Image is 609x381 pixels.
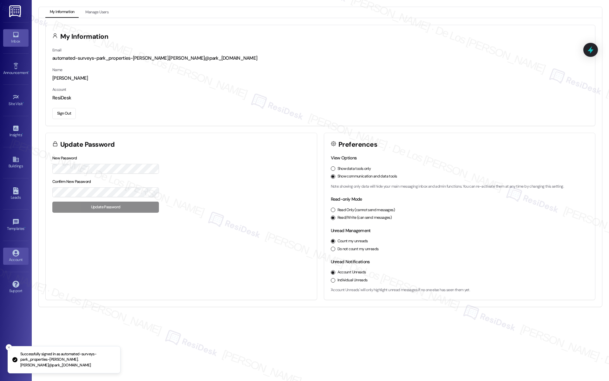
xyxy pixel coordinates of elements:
[331,196,362,202] label: Read-only Mode
[52,48,61,53] label: Email
[52,67,62,72] label: Name
[331,228,371,233] label: Unread Management
[52,75,588,82] div: [PERSON_NAME]
[337,207,395,213] label: Read Only (cannot send messages)
[52,179,91,184] label: Confirm New Password
[338,141,377,148] h3: Preferences
[337,277,368,283] label: Individual Unreads
[60,141,115,148] h3: Update Password
[22,132,23,136] span: •
[3,248,29,265] a: Account
[337,270,366,275] label: Account Unreads
[9,5,22,17] img: ResiDesk Logo
[3,217,29,234] a: Templates •
[337,166,371,172] label: Show data tools only
[331,259,370,264] label: Unread Notifications
[20,351,115,368] p: Successfully signed in as automated-surveys-park_properties-[PERSON_NAME].[PERSON_NAME]@park_[DOM...
[24,225,25,230] span: •
[81,7,113,18] button: Manage Users
[331,184,589,190] p: Note: showing only data will hide your main messaging inbox and admin functions. You can re-activ...
[60,33,108,40] h3: My Information
[3,185,29,203] a: Leads
[45,7,79,18] button: My Information
[331,155,357,161] label: View Options
[337,246,379,252] label: Do not count my unreads
[337,174,397,179] label: Show communication and data tools
[337,238,368,244] label: Count my unreads
[52,156,77,161] label: New Password
[52,55,588,62] div: automated-surveys-park_properties-[PERSON_NAME].[PERSON_NAME]@park_[DOMAIN_NAME]
[3,123,29,140] a: Insights •
[6,344,12,351] button: Close toast
[52,95,588,101] div: ResiDesk
[331,287,589,293] p: 'Account Unreads' will only highlight unread messages if no one else has seen them yet.
[3,279,29,296] a: Support
[52,108,76,119] button: Sign Out
[3,29,29,46] a: Inbox
[23,101,24,105] span: •
[3,92,29,109] a: Site Visit •
[28,70,29,74] span: •
[52,87,66,92] label: Account
[3,154,29,171] a: Buildings
[337,215,392,221] label: Read/Write (can send messages)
